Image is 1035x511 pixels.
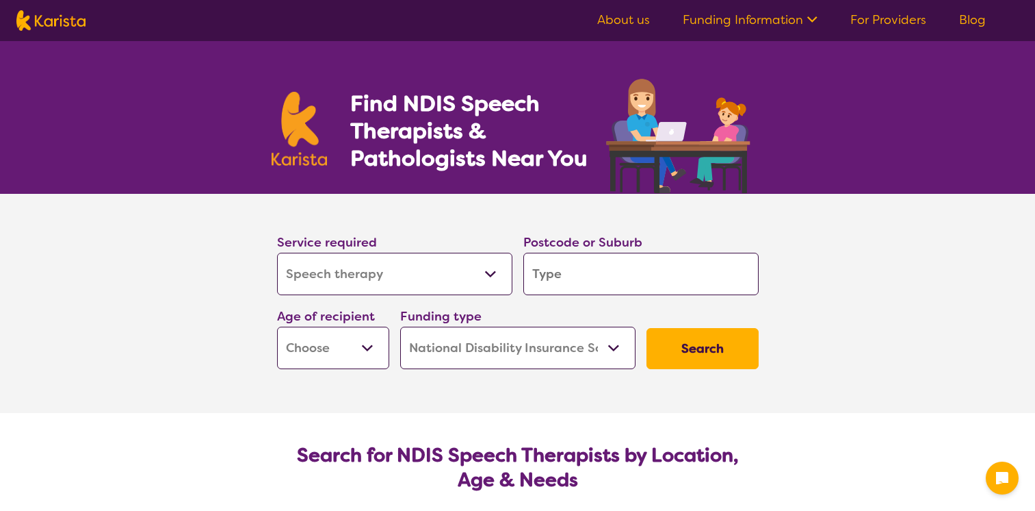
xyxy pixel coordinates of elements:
[288,443,748,493] h2: Search for NDIS Speech Therapists by Location, Age & Needs
[16,10,86,31] img: Karista logo
[400,308,482,325] label: Funding type
[277,234,377,251] label: Service required
[597,12,650,28] a: About us
[646,328,759,369] button: Search
[272,92,328,166] img: Karista logo
[277,308,375,325] label: Age of recipient
[523,253,759,295] input: Type
[683,12,817,28] a: Funding Information
[350,90,603,172] h1: Find NDIS Speech Therapists & Pathologists Near You
[595,74,764,194] img: speech-therapy
[959,12,986,28] a: Blog
[850,12,926,28] a: For Providers
[523,234,642,251] label: Postcode or Suburb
